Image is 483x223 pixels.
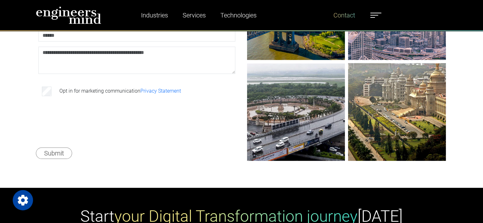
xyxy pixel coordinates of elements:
a: Privacy Statement [140,88,181,94]
a: Industries [138,8,171,23]
a: Contact [331,8,358,23]
label: Opt in for marketing communication [59,87,181,95]
img: gif [247,63,345,161]
a: Services [180,8,208,23]
img: logo [36,6,101,24]
img: gif [348,63,446,161]
iframe: reCAPTCHA [40,108,136,132]
a: Technologies [218,8,259,23]
button: Submit [36,148,72,159]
